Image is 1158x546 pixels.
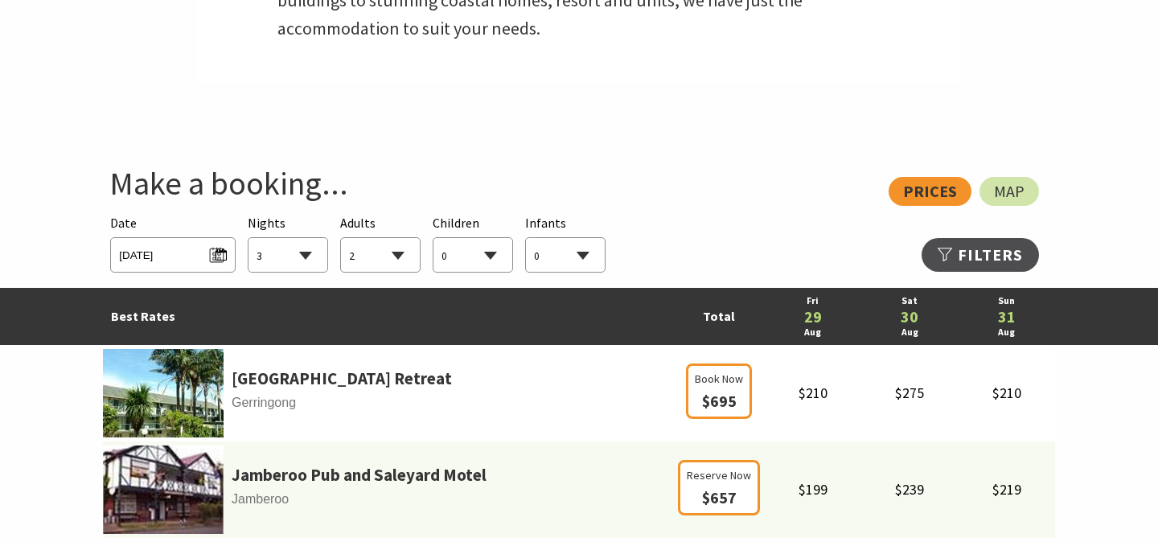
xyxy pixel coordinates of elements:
[772,325,853,340] a: Aug
[702,391,737,411] span: $695
[966,294,1047,309] a: Sun
[103,489,674,510] span: Jamberoo
[772,294,853,309] a: Fri
[869,309,951,325] a: 30
[433,215,479,231] span: Children
[799,384,827,402] span: $210
[103,392,674,413] span: Gerringong
[678,491,760,507] a: Reserve Now $657
[992,480,1021,499] span: $219
[232,462,487,489] a: Jamberoo Pub and Saleyard Motel
[799,480,827,499] span: $199
[895,480,924,499] span: $239
[525,215,566,231] span: Infants
[992,384,1021,402] span: $210
[232,365,452,392] a: [GEOGRAPHIC_DATA] Retreat
[895,384,924,402] span: $275
[772,309,853,325] a: 29
[869,325,951,340] a: Aug
[674,288,764,345] td: Total
[966,325,1047,340] a: Aug
[687,466,751,484] span: Reserve Now
[110,215,137,231] span: Date
[103,445,224,534] img: Footballa.jpg
[340,215,376,231] span: Adults
[966,309,1047,325] a: 31
[994,185,1025,198] span: Map
[695,370,743,388] span: Book Now
[686,394,752,410] a: Book Now $695
[869,294,951,309] a: Sat
[979,177,1039,206] a: Map
[103,288,674,345] td: Best Rates
[103,349,224,437] img: parkridgea.jpg
[702,487,737,507] span: $657
[119,242,226,264] span: [DATE]
[248,213,328,273] div: Choose a number of nights
[110,213,235,273] div: Please choose your desired arrival date
[248,213,285,234] span: Nights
